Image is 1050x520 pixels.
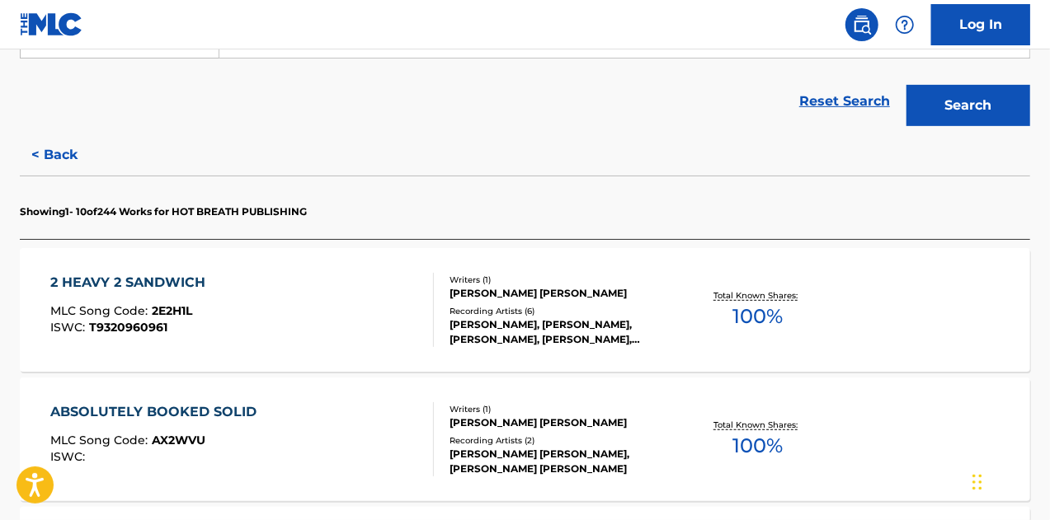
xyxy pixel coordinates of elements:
[895,15,915,35] img: help
[450,415,674,430] div: [PERSON_NAME] [PERSON_NAME]
[733,431,784,461] span: 100 %
[450,305,674,317] div: Recording Artists ( 6 )
[450,434,674,447] div: Recording Artists ( 2 )
[450,286,674,301] div: [PERSON_NAME] [PERSON_NAME]
[20,12,83,36] img: MLC Logo
[714,289,803,302] p: Total Known Shares:
[714,419,803,431] p: Total Known Shares:
[20,377,1030,501] a: ABSOLUTELY BOOKED SOLIDMLC Song Code:AX2WVUISWC:Writers (1)[PERSON_NAME] [PERSON_NAME]Recording A...
[852,15,872,35] img: search
[152,303,192,318] span: 2E2H1L
[888,8,921,41] div: Help
[50,273,214,293] div: 2 HEAVY 2 SANDWICH
[20,134,119,176] button: < Back
[845,8,878,41] a: Public Search
[20,248,1030,372] a: 2 HEAVY 2 SANDWICHMLC Song Code:2E2H1LISWC:T9320960961Writers (1)[PERSON_NAME] [PERSON_NAME]Recor...
[931,4,1030,45] a: Log In
[906,85,1030,126] button: Search
[50,449,89,464] span: ISWC :
[972,457,982,507] div: Drag
[20,204,307,219] p: Showing 1 - 10 of 244 Works for HOT BREATH PUBLISHING
[450,317,674,347] div: [PERSON_NAME], [PERSON_NAME], [PERSON_NAME], [PERSON_NAME], [PERSON_NAME]
[450,403,674,415] div: Writers ( 1 )
[50,303,152,318] span: MLC Song Code :
[50,433,152,447] span: MLC Song Code :
[50,402,265,422] div: ABSOLUTELY BOOKED SOLID
[50,320,89,335] span: ISWC :
[89,320,167,335] span: T9320960961
[152,433,205,447] span: AX2WVU
[733,302,784,331] span: 100 %
[791,83,898,119] a: Reset Search
[20,17,1030,134] form: Search Form
[450,274,674,286] div: Writers ( 1 )
[968,441,1050,520] iframe: Chat Widget
[450,447,674,476] div: [PERSON_NAME] [PERSON_NAME], [PERSON_NAME] [PERSON_NAME]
